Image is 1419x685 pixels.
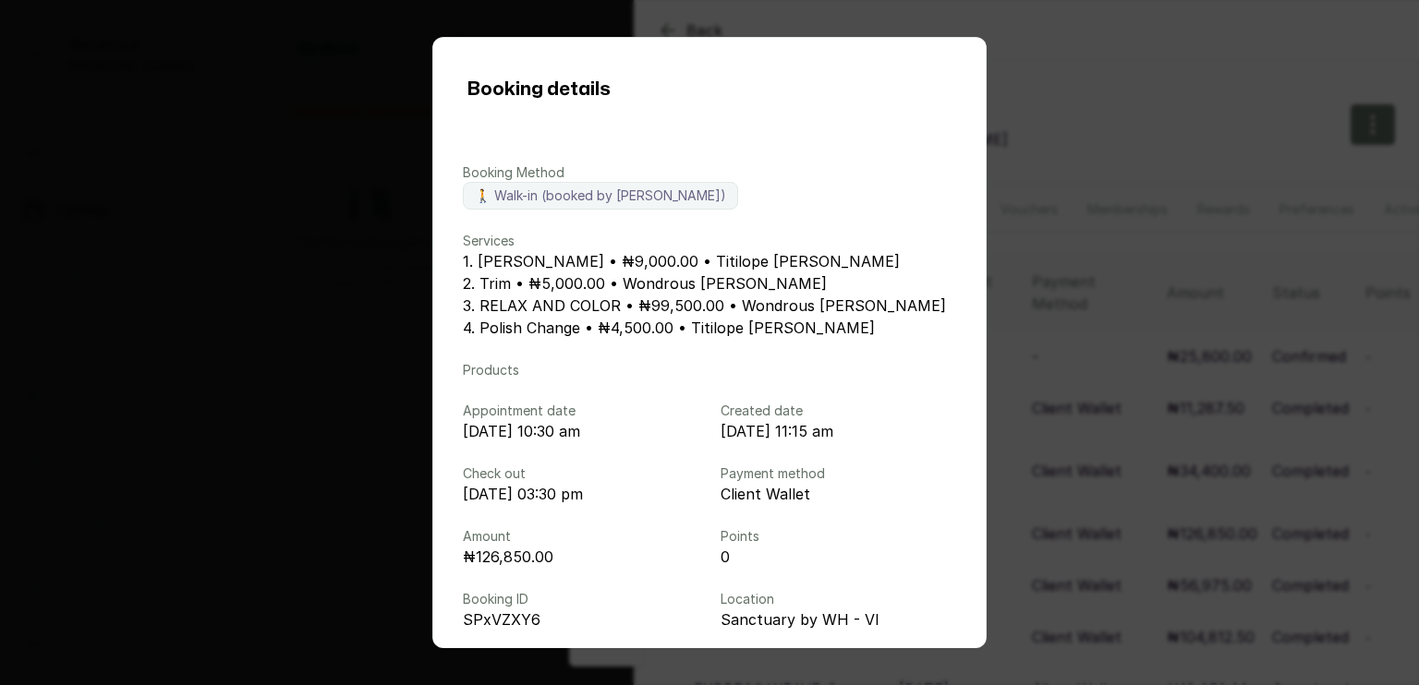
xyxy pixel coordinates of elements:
p: [DATE] 10:30 am [463,420,698,442]
p: Check out [463,464,698,483]
h1: Booking details [467,75,610,104]
p: Booking ID [463,590,698,608]
label: 🚶 Walk-in (booked by [PERSON_NAME]) [463,182,738,210]
p: Booking Method [463,163,956,182]
p: SPxVZXY6 [463,608,698,631]
p: Products [463,361,956,379]
p: [DATE] 03:30 pm [463,483,698,505]
p: Location [721,590,956,608]
p: ₦126,850.00 [463,546,698,568]
p: 0 [721,546,956,568]
p: Sanctuary by WH - VI [721,608,956,631]
p: 2. Trim • ₦5,000.00 • Wondrous [PERSON_NAME] [463,272,956,294]
p: Appointment date [463,402,698,420]
p: [DATE] 11:15 am [721,420,956,442]
p: Created date [721,402,956,420]
p: Client Wallet [721,483,956,505]
p: Payment method [721,464,956,483]
p: Services [463,232,956,250]
p: 3. RELAX AND COLOR • ₦99,500.00 • Wondrous [PERSON_NAME] [463,294,956,317]
p: Amount [463,527,698,546]
p: 4. Polish Change • ₦4,500.00 • Titilope [PERSON_NAME] [463,317,956,339]
p: Points [721,527,956,546]
p: 1. [PERSON_NAME] • ₦9,000.00 • Titilope [PERSON_NAME] [463,250,956,272]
